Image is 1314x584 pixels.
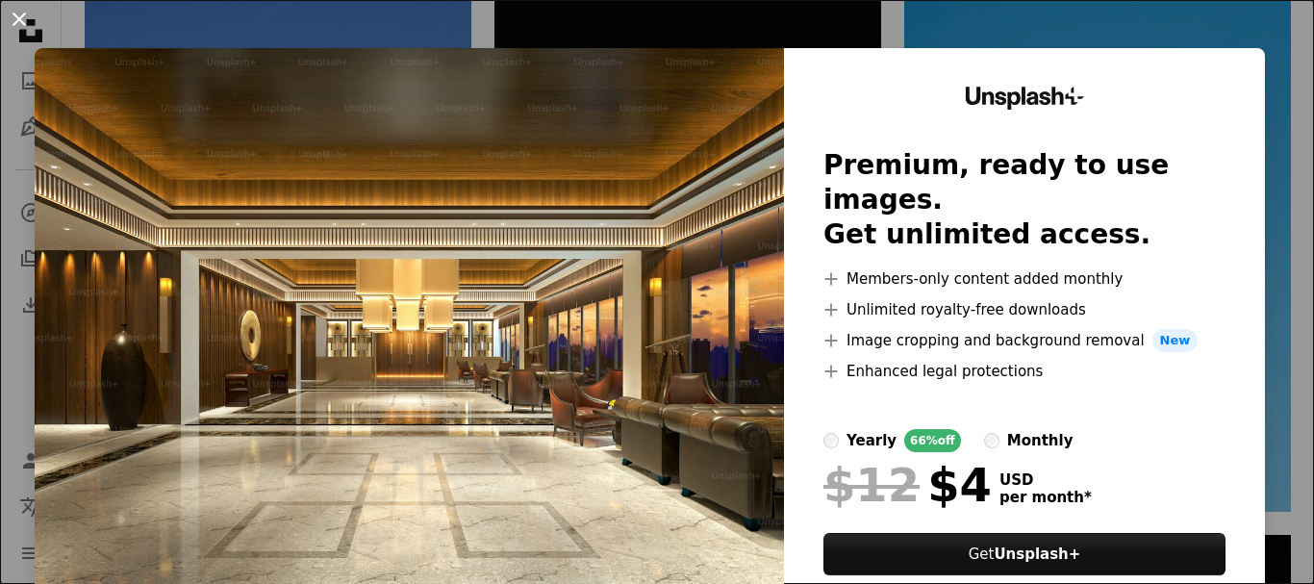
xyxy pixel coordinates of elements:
li: Enhanced legal protections [823,360,1226,383]
div: 66% off [904,429,961,452]
input: monthly [984,433,999,448]
span: New [1152,329,1199,352]
div: $4 [823,460,992,510]
input: yearly66%off [823,433,839,448]
button: GetUnsplash+ [823,533,1226,575]
h2: Premium, ready to use images. Get unlimited access. [823,148,1226,252]
li: Members-only content added monthly [823,267,1226,291]
li: Unlimited royalty-free downloads [823,298,1226,321]
li: Image cropping and background removal [823,329,1226,352]
span: $12 [823,460,920,510]
span: per month * [999,489,1092,506]
span: USD [999,471,1092,489]
div: yearly [847,429,897,452]
div: monthly [1007,429,1074,452]
strong: Unsplash+ [994,546,1080,563]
